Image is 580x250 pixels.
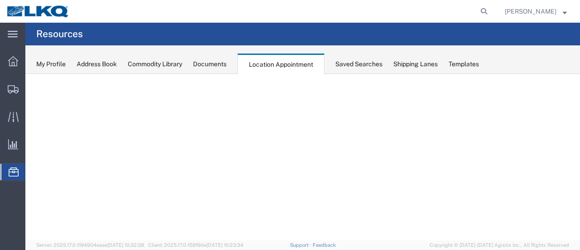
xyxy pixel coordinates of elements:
a: Support [290,242,313,248]
span: Sopha Sam [505,6,556,16]
span: [DATE] 10:32:38 [107,242,144,248]
div: My Profile [36,59,66,69]
a: Feedback [313,242,336,248]
span: Copyright © [DATE]-[DATE] Agistix Inc., All Rights Reserved [430,241,569,249]
div: Shipping Lanes [393,59,438,69]
div: Documents [193,59,227,69]
span: [DATE] 10:23:34 [207,242,243,248]
img: logo [6,5,70,18]
span: Server: 2025.17.0-1194904eeae [36,242,144,248]
div: Location Appointment [237,54,324,74]
span: Client: 2025.17.0-159f9de [148,242,243,248]
div: Commodity Library [128,59,182,69]
h4: Resources [36,23,83,45]
button: [PERSON_NAME] [504,6,567,17]
div: Saved Searches [335,59,382,69]
div: Address Book [77,59,117,69]
iframe: FS Legacy Container [25,74,580,240]
div: Templates [449,59,479,69]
